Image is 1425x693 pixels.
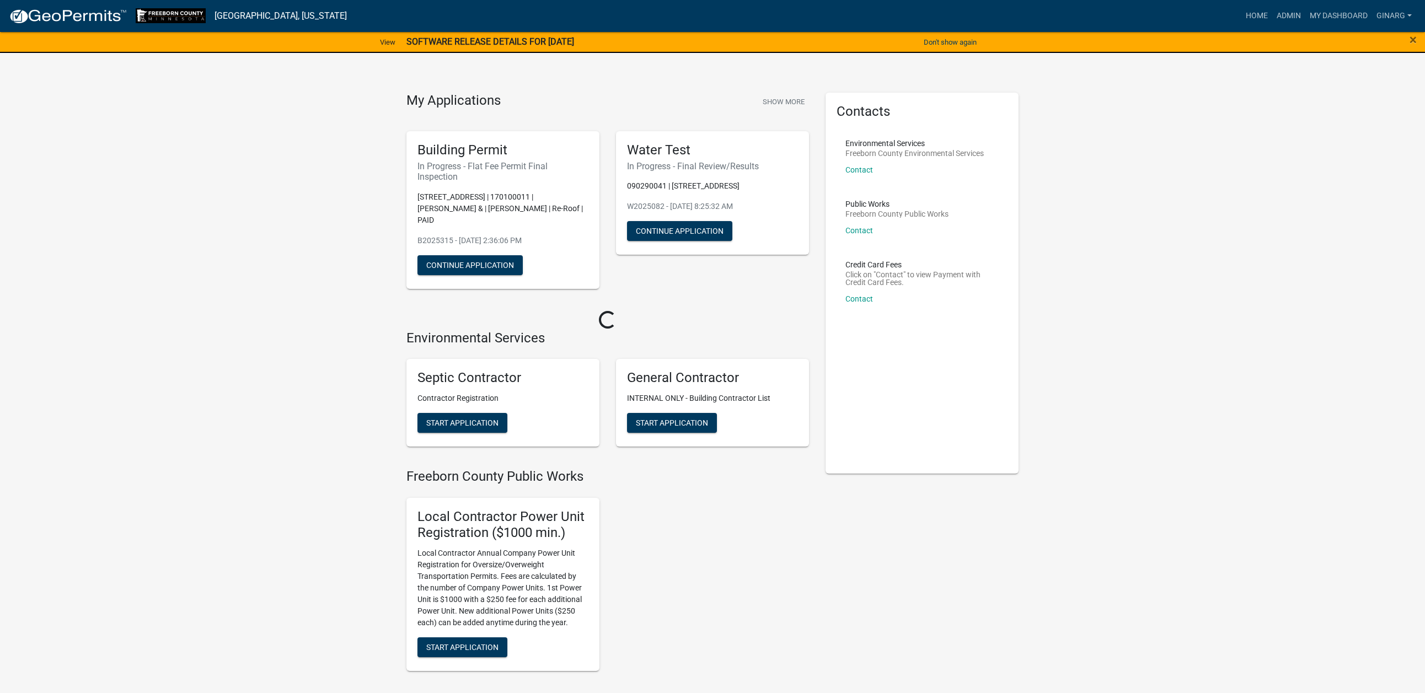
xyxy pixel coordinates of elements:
p: Environmental Services [845,139,984,147]
p: B2025315 - [DATE] 2:36:06 PM [417,235,588,246]
p: Public Works [845,200,949,208]
p: Freeborn County Environmental Services [845,149,984,157]
h4: Environmental Services [406,330,809,346]
h5: General Contractor [627,370,798,386]
h4: My Applications [406,93,501,109]
button: Start Application [627,413,717,433]
a: Contact [845,294,873,303]
button: Start Application [417,413,507,433]
h5: Septic Contractor [417,370,588,386]
button: Continue Application [627,221,732,241]
p: Local Contractor Annual Company Power Unit Registration for Oversize/Overweight Transportation Pe... [417,547,588,628]
p: Contractor Registration [417,393,588,404]
h5: Local Contractor Power Unit Registration ($1000 min.) [417,509,588,541]
a: View [376,33,400,51]
a: [GEOGRAPHIC_DATA], [US_STATE] [215,7,347,25]
a: Home [1241,6,1272,26]
span: Start Application [426,418,499,427]
a: ginarg [1372,6,1416,26]
h5: Water Test [627,142,798,158]
p: INTERNAL ONLY - Building Contractor List [627,393,798,404]
h5: Building Permit [417,142,588,158]
strong: SOFTWARE RELEASE DETAILS FOR [DATE] [406,36,574,47]
p: [STREET_ADDRESS] | 170100011 | [PERSON_NAME] & | [PERSON_NAME] | Re-Roof | PAID [417,191,588,226]
p: Click on "Contact" to view Payment with Credit Card Fees. [845,271,999,286]
button: Start Application [417,637,507,657]
h6: In Progress - Flat Fee Permit Final Inspection [417,161,588,182]
button: Show More [758,93,809,111]
span: Start Application [636,418,708,427]
button: Close [1410,33,1417,46]
h4: Freeborn County Public Works [406,469,809,485]
span: Start Application [426,642,499,651]
h6: In Progress - Final Review/Results [627,161,798,171]
a: Contact [845,165,873,174]
p: Freeborn County Public Works [845,210,949,218]
img: Freeborn County, Minnesota [136,8,206,23]
p: Credit Card Fees [845,261,999,268]
button: Continue Application [417,255,523,275]
span: × [1410,32,1417,47]
a: My Dashboard [1305,6,1372,26]
a: Contact [845,226,873,235]
p: W2025082 - [DATE] 8:25:32 AM [627,201,798,212]
a: Admin [1272,6,1305,26]
p: 090290041 | [STREET_ADDRESS] [627,180,798,192]
h5: Contacts [837,104,1008,120]
button: Don't show again [919,33,981,51]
